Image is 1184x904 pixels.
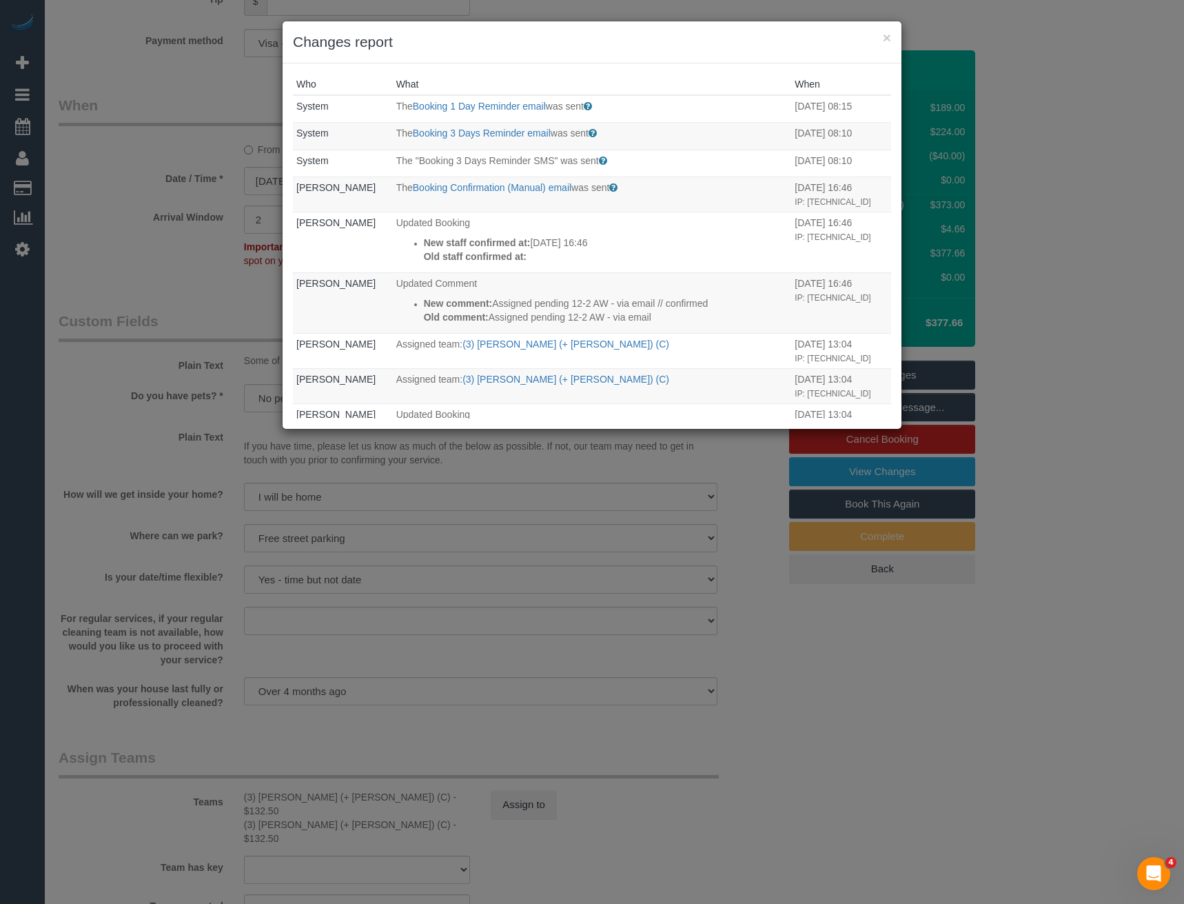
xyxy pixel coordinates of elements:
span: The "Booking 3 Days Reminder SMS" was sent [396,155,599,166]
td: When [791,95,891,123]
a: [PERSON_NAME] [296,217,376,228]
small: IP: [TECHNICAL_ID] [795,354,870,363]
td: When [791,404,891,548]
span: The [396,128,413,139]
strong: New comment: [424,298,493,309]
a: Booking 3 Days Reminder email [413,128,551,139]
p: Assigned pending 12-2 AW - via email [424,310,788,324]
a: [PERSON_NAME] [296,409,376,420]
p: Assigned pending 12-2 AW - via email // confirmed [424,297,788,310]
td: When [791,369,891,404]
h3: Changes report [293,32,891,52]
td: Who [293,123,393,150]
a: [PERSON_NAME] [296,374,376,385]
span: was sent [546,101,584,112]
strong: Old comment: [424,312,489,323]
span: The [396,101,413,112]
td: Who [293,150,393,177]
small: IP: [TECHNICAL_ID] [795,232,870,242]
strong: New staff confirmed at: [424,237,531,248]
td: When [791,123,891,150]
span: 4 [1165,857,1176,868]
td: Who [293,177,393,212]
a: System [296,101,329,112]
a: [PERSON_NAME] [296,182,376,193]
a: Booking 1 Day Reminder email [413,101,546,112]
span: The [396,182,413,193]
button: × [883,30,891,45]
span: Updated Comment [396,278,478,289]
small: IP: [TECHNICAL_ID] [795,389,870,399]
td: Who [293,95,393,123]
a: [PERSON_NAME] [296,278,376,289]
td: Who [293,334,393,369]
td: Who [293,404,393,548]
span: Updated Booking [396,217,470,228]
th: Who [293,74,393,95]
iframe: Intercom live chat [1137,857,1170,890]
td: What [393,369,792,404]
td: When [791,150,891,177]
span: was sent [551,128,589,139]
td: What [393,123,792,150]
td: What [393,177,792,212]
th: What [393,74,792,95]
td: When [791,334,891,369]
td: Who [293,212,393,273]
a: (3) [PERSON_NAME] (+ [PERSON_NAME]) (C) [462,374,669,385]
a: [PERSON_NAME] [296,339,376,350]
td: What [393,212,792,273]
a: Booking Confirmation (Manual) email [413,182,571,193]
span: was sent [571,182,609,193]
span: Assigned team: [396,374,463,385]
span: Assigned team: [396,339,463,350]
td: What [393,334,792,369]
td: When [791,212,891,273]
a: (3) [PERSON_NAME] (+ [PERSON_NAME]) (C) [462,339,669,350]
td: When [791,177,891,212]
sui-modal: Changes report [283,21,901,429]
td: What [393,404,792,548]
small: IP: [TECHNICAL_ID] [795,293,870,303]
td: Who [293,273,393,334]
td: What [393,273,792,334]
small: IP: [TECHNICAL_ID] [795,197,870,207]
th: When [791,74,891,95]
strong: Old staff confirmed at: [424,251,527,262]
td: What [393,95,792,123]
span: Updated Booking [396,409,470,420]
td: What [393,150,792,177]
td: When [791,273,891,334]
a: System [296,128,329,139]
p: [DATE] 16:46 [424,236,788,250]
td: Who [293,369,393,404]
a: System [296,155,329,166]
